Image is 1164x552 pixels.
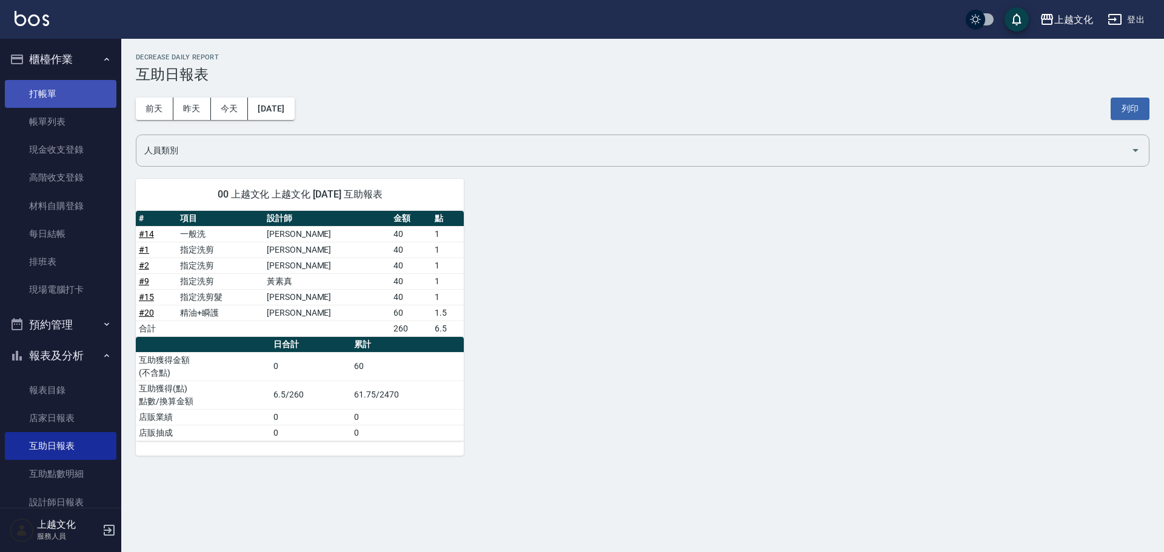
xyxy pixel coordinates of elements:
a: #20 [139,308,154,318]
button: 櫃檯作業 [5,44,116,75]
a: 現金收支登錄 [5,136,116,164]
th: 金額 [390,211,432,227]
table: a dense table [136,337,464,441]
a: 打帳單 [5,80,116,108]
a: 高階收支登錄 [5,164,116,191]
button: 列印 [1111,98,1149,120]
td: 0 [351,425,464,441]
a: #2 [139,261,149,270]
h5: 上越文化 [37,519,99,531]
th: 項目 [177,211,264,227]
a: 報表目錄 [5,376,116,404]
th: 設計師 [264,211,390,227]
td: [PERSON_NAME] [264,258,390,273]
a: 每日結帳 [5,220,116,248]
td: 60 [390,305,432,321]
a: #9 [139,276,149,286]
td: 0 [270,352,351,381]
th: 日合計 [270,337,351,353]
span: 00 上越文化 上越文化 [DATE] 互助報表 [150,188,449,201]
td: 0 [270,409,351,425]
a: 帳單列表 [5,108,116,136]
h2: Decrease Daily Report [136,53,1149,61]
input: 人員名稱 [141,140,1126,161]
button: 上越文化 [1035,7,1098,32]
td: 40 [390,273,432,289]
p: 服務人員 [37,531,99,542]
td: 1 [432,273,464,289]
th: 累計 [351,337,464,353]
td: 60 [351,352,464,381]
a: #15 [139,292,154,302]
a: 排班表 [5,248,116,276]
td: 店販抽成 [136,425,270,441]
td: 6.5/260 [270,381,351,409]
td: 合計 [136,321,177,336]
a: 互助日報表 [5,432,116,460]
td: 指定洗剪 [177,258,264,273]
td: 6.5 [432,321,464,336]
button: [DATE] [248,98,294,120]
td: 260 [390,321,432,336]
a: 店家日報表 [5,404,116,432]
button: 報表及分析 [5,340,116,371]
td: [PERSON_NAME] [264,305,390,321]
td: 互助獲得金額 (不含點) [136,352,270,381]
a: #1 [139,245,149,254]
img: Person [10,518,34,542]
td: 40 [390,289,432,305]
td: 0 [270,425,351,441]
td: 精油+瞬護 [177,305,264,321]
td: 黃素真 [264,273,390,289]
th: # [136,211,177,227]
th: 點 [432,211,464,227]
a: 材料自購登錄 [5,192,116,220]
button: save [1005,7,1029,32]
a: 現場電腦打卡 [5,276,116,304]
button: 前天 [136,98,173,120]
table: a dense table [136,211,464,337]
td: 指定洗剪髮 [177,289,264,305]
td: 0 [351,409,464,425]
td: [PERSON_NAME] [264,242,390,258]
td: 40 [390,242,432,258]
button: 預約管理 [5,309,116,341]
td: 店販業績 [136,409,270,425]
img: Logo [15,11,49,26]
h3: 互助日報表 [136,66,1149,83]
td: 1 [432,258,464,273]
td: 1.5 [432,305,464,321]
td: 一般洗 [177,226,264,242]
td: 指定洗剪 [177,273,264,289]
button: 登出 [1103,8,1149,31]
a: 互助點數明細 [5,460,116,488]
td: [PERSON_NAME] [264,289,390,305]
a: #14 [139,229,154,239]
a: 設計師日報表 [5,488,116,516]
div: 上越文化 [1054,12,1093,27]
td: 指定洗剪 [177,242,264,258]
td: 40 [390,258,432,273]
td: 1 [432,226,464,242]
td: 互助獲得(點) 點數/換算金額 [136,381,270,409]
td: [PERSON_NAME] [264,226,390,242]
td: 61.75/2470 [351,381,464,409]
button: 昨天 [173,98,211,120]
td: 1 [432,289,464,305]
td: 40 [390,226,432,242]
button: Open [1126,141,1145,160]
td: 1 [432,242,464,258]
button: 今天 [211,98,249,120]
